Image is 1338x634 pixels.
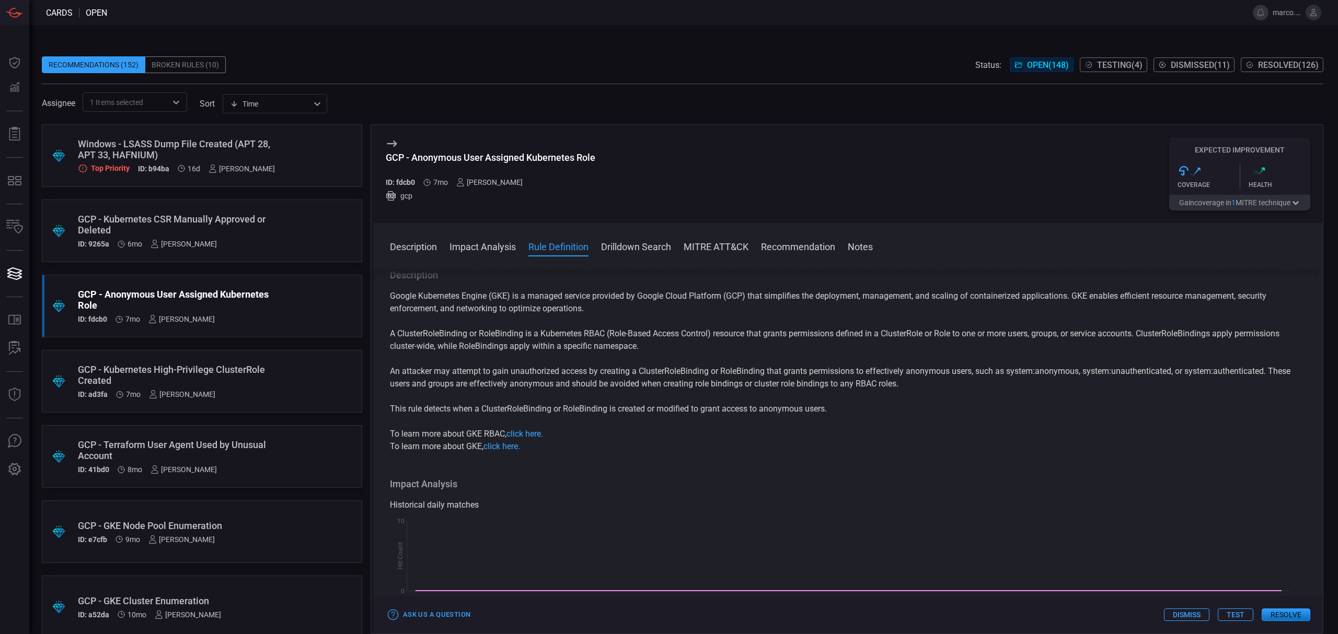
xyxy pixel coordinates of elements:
button: Recommendation [761,240,835,252]
span: 1 [1231,198,1236,207]
div: [PERSON_NAME] [148,315,215,323]
span: Resolved ( 126 ) [1258,60,1319,70]
h5: ID: e7cfb [78,535,107,544]
h5: ID: 9265a [78,240,109,248]
h5: ID: 41bd0 [78,465,109,474]
span: Sep 21, 2025 7:17 AM [188,165,200,173]
div: GCP - Anonymous User Assigned Kubernetes Role [78,289,286,311]
div: [PERSON_NAME] [151,240,217,248]
button: Test [1218,608,1253,621]
div: [PERSON_NAME] [148,535,215,544]
span: Jan 29, 2025 9:11 AM [128,465,142,474]
button: Resolve [1262,608,1310,621]
button: Open(148) [1010,57,1074,72]
span: Cards [46,8,73,18]
h5: Expected Improvement [1169,146,1310,154]
div: GCP - Kubernetes CSR Manually Approved or Deleted [78,214,286,236]
div: gcp [386,191,595,201]
span: Mar 17, 2025 10:03 AM [125,315,140,323]
button: Notes [848,240,873,252]
button: Rule Catalog [2,308,27,333]
button: Detections [2,75,27,100]
div: Windows - LSASS Dump File Created (APT 28, APT 33, HAFNIUM) [78,138,286,160]
button: ALERT ANALYSIS [2,336,27,361]
span: Mar 05, 2025 2:42 AM [126,390,141,398]
h3: Impact Analysis [390,478,1306,490]
div: GCP - GKE Node Pool Enumeration [78,520,286,531]
button: Preferences [2,457,27,482]
button: Resolved(126) [1241,57,1323,72]
div: GCP - Anonymous User Assigned Kubernetes Role [386,152,595,163]
button: Gaincoverage in1MITRE technique [1169,195,1310,210]
span: marco.[PERSON_NAME] [1273,8,1301,17]
span: open [86,8,107,18]
div: [PERSON_NAME] [456,178,523,186]
text: 10 [397,518,405,525]
h5: ID: ad3fa [78,390,108,398]
button: Drilldown Search [601,240,671,252]
span: Dismissed ( 11 ) [1171,60,1230,70]
div: [PERSON_NAME] [155,610,221,619]
span: Dec 11, 2024 6:22 AM [128,610,146,619]
button: Open [169,95,183,110]
button: MITRE ATT&CK [684,240,748,252]
p: A ClusterRoleBinding or RoleBinding is a Kubernetes RBAC (Role-Based Access Control) resource tha... [390,327,1306,353]
div: Recommendations (152) [42,56,145,73]
p: To learn more about GKE RBAC, [390,428,1306,440]
span: Mar 27, 2025 3:02 AM [128,240,142,248]
span: Open ( 148 ) [1027,60,1069,70]
button: Testing(4) [1080,57,1147,72]
button: Rule Definition [528,240,589,252]
div: Health [1249,181,1311,189]
span: Mar 17, 2025 10:03 AM [433,178,448,186]
button: Dashboard [2,50,27,75]
button: Inventory [2,215,27,240]
button: Threat Intelligence [2,382,27,407]
span: 1 Items selected [90,97,143,108]
div: Top Priority [78,163,130,173]
p: To learn more about GKE, [390,440,1306,453]
button: Cards [2,261,27,286]
label: sort [200,99,215,109]
div: [PERSON_NAME] [209,165,275,173]
text: 0 [401,588,405,595]
div: [PERSON_NAME] [151,465,217,474]
span: Dec 25, 2024 6:03 AM [125,535,140,544]
div: Historical daily matches [390,499,1306,511]
div: [PERSON_NAME] [149,390,215,398]
h5: ID: fdcb0 [78,315,107,323]
a: click here. [506,429,543,439]
button: Dismissed(11) [1154,57,1235,72]
div: GCP - Kubernetes High-Privilege ClusterRole Created [78,364,286,386]
button: Dismiss [1164,608,1209,621]
p: An attacker may attempt to gain unauthorized access by creating a ClusterRoleBinding or RoleBindi... [390,365,1306,390]
button: MITRE - Detection Posture [2,168,27,193]
button: Ask Us a Question [386,607,473,623]
h5: ID: fdcb0 [386,178,415,186]
button: Reports [2,122,27,147]
button: Description [390,240,437,252]
span: Assignee [42,98,75,108]
div: Broken Rules (10) [145,56,226,73]
div: GCP - GKE Cluster Enumeration [78,595,286,606]
span: Testing ( 4 ) [1097,60,1143,70]
div: Time [230,99,310,109]
h5: ID: b94ba [138,165,169,173]
button: Ask Us A Question [2,429,27,454]
p: Google Kubernetes Engine (GKE) is a managed service provided by Google Cloud Platform (GCP) that ... [390,290,1306,315]
text: Hit Count [397,542,404,569]
h5: ID: a52da [78,610,109,619]
div: GCP - Terraform User Agent Used by Unusual Account [78,439,286,461]
a: click here. [483,441,520,451]
p: This rule detects when a ClusterRoleBinding or RoleBinding is created or modified to grant access... [390,403,1306,415]
div: Coverage [1178,181,1240,189]
span: Status: [975,60,1001,70]
button: Impact Analysis [449,240,516,252]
